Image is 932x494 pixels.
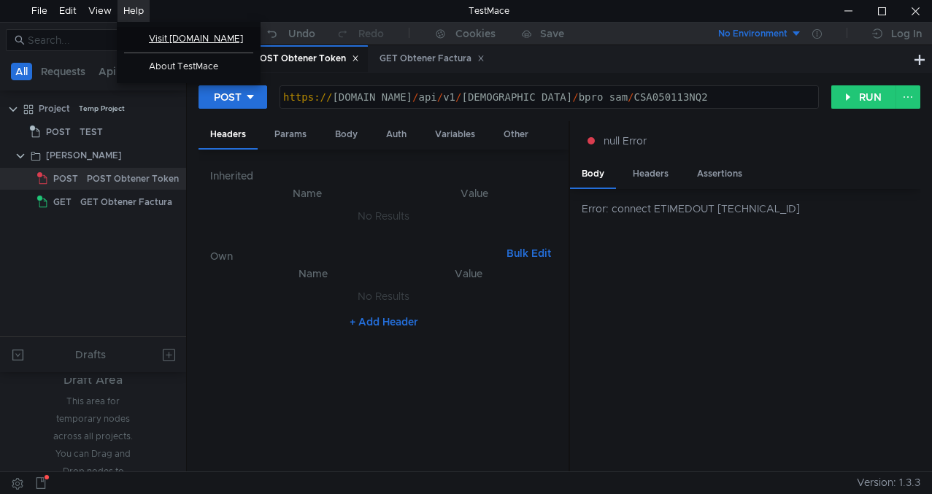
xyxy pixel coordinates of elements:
[46,121,71,143] span: POST
[11,63,32,80] button: All
[210,247,501,265] h6: Own
[326,23,394,45] button: Redo
[210,167,557,185] h6: Inherited
[374,121,418,148] div: Auth
[234,265,392,282] th: Name
[891,25,922,42] div: Log In
[604,133,647,149] span: null Error
[344,313,424,331] button: + Add Header
[199,121,258,150] div: Headers
[80,121,103,143] div: TEST
[455,25,496,42] div: Cookies
[582,201,920,217] div: Error: connect ETIMEDOUT [TECHNICAL_ID]
[358,290,409,303] nz-embed-empty: No Results
[199,85,267,109] button: POST
[718,27,787,41] div: No Environment
[46,144,122,166] div: [PERSON_NAME]
[570,161,616,189] div: Body
[36,63,90,80] button: Requests
[214,89,242,105] div: POST
[79,98,125,120] div: Temp Project
[254,23,326,45] button: Undo
[80,191,172,213] div: GET Obtener Factura
[94,63,120,80] button: Api
[501,244,557,262] button: Bulk Edit
[701,22,802,45] button: No Environment
[53,168,78,190] span: POST
[380,51,485,66] div: GET Obtener Factura
[831,85,896,109] button: RUN
[392,265,545,282] th: Value
[540,28,564,39] div: Save
[288,25,315,42] div: Undo
[263,121,318,148] div: Params
[323,121,369,148] div: Body
[53,191,72,213] span: GET
[28,32,142,48] input: Search...
[492,121,540,148] div: Other
[621,161,680,188] div: Headers
[358,25,384,42] div: Redo
[358,209,409,223] nz-embed-empty: No Results
[685,161,754,188] div: Assertions
[75,346,106,363] div: Drafts
[39,98,70,120] div: Project
[87,168,179,190] div: POST Obtener Token
[857,472,920,493] span: Version: 1.3.3
[222,185,393,202] th: Name
[423,121,487,148] div: Variables
[254,51,359,66] div: POST Obtener Token
[393,185,557,202] th: Value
